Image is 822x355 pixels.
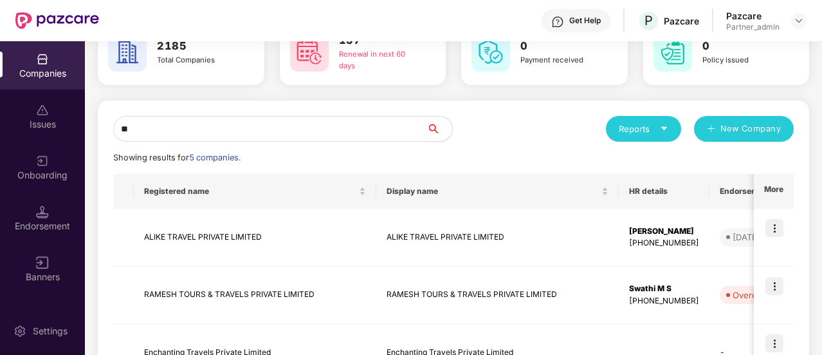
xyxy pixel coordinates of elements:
[765,334,783,352] img: icon
[726,10,780,22] div: Pazcare
[707,124,715,135] span: plus
[376,209,619,267] td: ALIKE TRAVEL PRIVATE LIMITED
[619,122,668,135] div: Reports
[660,124,668,133] span: caret-down
[376,174,619,209] th: Display name
[144,186,356,197] span: Registered name
[157,38,237,55] h3: 2185
[387,186,599,197] span: Display name
[629,237,699,249] div: [PHONE_NUMBER]
[134,174,376,209] th: Registered name
[290,33,329,72] img: svg+xml;base64,PHN2ZyB4bWxucz0iaHR0cDovL3d3dy53My5vcmcvMjAwMC9zdmciIHdpZHRoPSI2MCIgaGVpZ2h0PSI2MC...
[36,256,49,269] img: svg+xml;base64,PHN2ZyB3aWR0aD0iMTYiIGhlaWdodD0iMTYiIHZpZXdCb3g9IjAgMCAxNiAxNiIgZmlsbD0ibm9uZSIgeG...
[765,277,783,295] img: icon
[726,22,780,32] div: Partner_admin
[520,55,601,66] div: Payment received
[426,124,452,134] span: search
[15,12,99,29] img: New Pazcare Logo
[644,13,653,28] span: P
[720,122,781,135] span: New Company
[629,295,699,307] div: [PHONE_NUMBER]
[629,225,699,238] div: [PERSON_NAME]
[702,55,783,66] div: Policy issued
[629,283,699,295] div: Swathi M S
[569,15,601,26] div: Get Help
[551,15,564,28] img: svg+xml;base64,PHN2ZyBpZD0iSGVscC0zMngzMiIgeG1sbnM9Imh0dHA6Ly93d3cudzMub3JnLzIwMDAvc3ZnIiB3aWR0aD...
[189,153,241,162] span: 5 companies.
[36,206,49,218] img: svg+xml;base64,PHN2ZyB3aWR0aD0iMTQuNSIgaGVpZ2h0PSIxNC41IiB2aWV3Qm94PSIwIDAgMTYgMTYiIGZpbGw9Im5vbm...
[339,49,419,72] div: Renewal in next 60 days
[754,174,794,209] th: More
[14,325,26,338] img: svg+xml;base64,PHN2ZyBpZD0iU2V0dGluZy0yMHgyMCIgeG1sbnM9Imh0dHA6Ly93d3cudzMub3JnLzIwMDAvc3ZnIiB3aW...
[36,53,49,66] img: svg+xml;base64,PHN2ZyBpZD0iQ29tcGFuaWVzIiB4bWxucz0iaHR0cDovL3d3dy53My5vcmcvMjAwMC9zdmciIHdpZHRoPS...
[619,174,709,209] th: HR details
[108,33,147,72] img: svg+xml;base64,PHN2ZyB4bWxucz0iaHR0cDovL3d3dy53My5vcmcvMjAwMC9zdmciIHdpZHRoPSI2MCIgaGVpZ2h0PSI2MC...
[471,33,510,72] img: svg+xml;base64,PHN2ZyB4bWxucz0iaHR0cDovL3d3dy53My5vcmcvMjAwMC9zdmciIHdpZHRoPSI2MCIgaGVpZ2h0PSI2MC...
[653,33,692,72] img: svg+xml;base64,PHN2ZyB4bWxucz0iaHR0cDovL3d3dy53My5vcmcvMjAwMC9zdmciIHdpZHRoPSI2MCIgaGVpZ2h0PSI2MC...
[134,209,376,267] td: ALIKE TRAVEL PRIVATE LIMITED
[36,104,49,117] img: svg+xml;base64,PHN2ZyBpZD0iSXNzdWVzX2Rpc2FibGVkIiB4bWxucz0iaHR0cDovL3d3dy53My5vcmcvMjAwMC9zdmciIH...
[664,15,699,27] div: Pazcare
[113,153,241,162] span: Showing results for
[765,219,783,237] img: icon
[36,155,49,168] img: svg+xml;base64,PHN2ZyB3aWR0aD0iMjAiIGhlaWdodD0iMjAiIHZpZXdCb3g9IjAgMCAyMCAyMCIgZmlsbD0ibm9uZSIgeG...
[134,267,376,325] td: RAMESH TOURS & TRAVELS PRIVATE LIMITED
[733,231,760,244] div: [DATE]
[520,38,601,55] h3: 0
[720,186,788,197] span: Endorsements
[694,116,794,142] button: plusNew Company
[794,15,804,26] img: svg+xml;base64,PHN2ZyBpZD0iRHJvcGRvd24tMzJ4MzIiIHhtbG5zPSJodHRwOi8vd3d3LnczLm9yZy8yMDAwL3N2ZyIgd2...
[376,267,619,325] td: RAMESH TOURS & TRAVELS PRIVATE LIMITED
[29,325,71,338] div: Settings
[426,116,453,142] button: search
[733,289,792,302] div: Overdue - 60d
[157,55,237,66] div: Total Companies
[702,38,783,55] h3: 0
